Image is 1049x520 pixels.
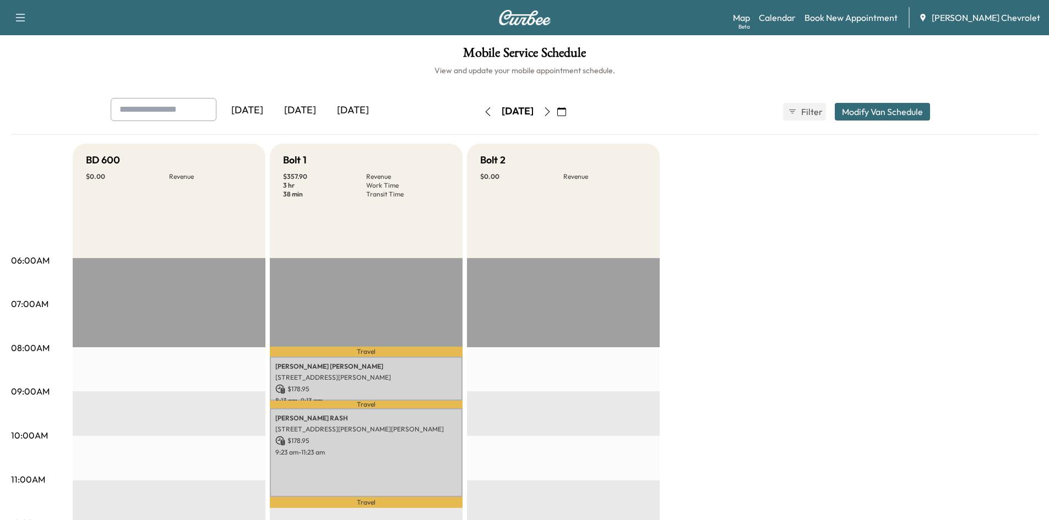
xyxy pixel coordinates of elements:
a: Calendar [759,11,796,24]
h5: Bolt 2 [480,152,506,168]
div: [DATE] [502,105,534,118]
p: 06:00AM [11,254,50,267]
h1: Mobile Service Schedule [11,46,1038,65]
p: Transit Time [366,190,449,199]
img: Curbee Logo [498,10,551,25]
div: [DATE] [221,98,274,123]
p: [STREET_ADDRESS][PERSON_NAME][PERSON_NAME] [275,425,457,434]
p: Travel [270,347,463,356]
p: 09:00AM [11,385,50,398]
p: Revenue [169,172,252,181]
p: 07:00AM [11,297,48,310]
p: 9:23 am - 11:23 am [275,448,457,457]
p: $ 0.00 [480,172,563,181]
button: Modify Van Schedule [835,103,930,121]
span: Filter [801,105,821,118]
h5: BD 600 [86,152,120,168]
p: $ 357.90 [283,172,366,181]
div: [DATE] [327,98,379,123]
p: 3 hr [283,181,366,190]
div: Beta [738,23,750,31]
button: Filter [783,103,826,121]
a: Book New Appointment [805,11,898,24]
p: $ 0.00 [86,172,169,181]
span: [PERSON_NAME] Chevrolet [932,11,1040,24]
p: 8:13 am - 9:13 am [275,396,457,405]
p: [PERSON_NAME] [PERSON_NAME] [275,362,457,371]
p: Work Time [366,181,449,190]
p: Travel [270,401,463,408]
a: MapBeta [733,11,750,24]
p: $ 178.95 [275,384,457,394]
p: [PERSON_NAME] RASH [275,414,457,423]
p: Revenue [563,172,646,181]
p: 10:00AM [11,429,48,442]
p: Revenue [366,172,449,181]
h5: Bolt 1 [283,152,307,168]
p: 38 min [283,190,366,199]
p: Travel [270,497,463,508]
div: [DATE] [274,98,327,123]
p: [STREET_ADDRESS][PERSON_NAME] [275,373,457,382]
p: $ 178.95 [275,436,457,446]
h6: View and update your mobile appointment schedule. [11,65,1038,76]
p: 08:00AM [11,341,50,354]
p: 11:00AM [11,473,45,486]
